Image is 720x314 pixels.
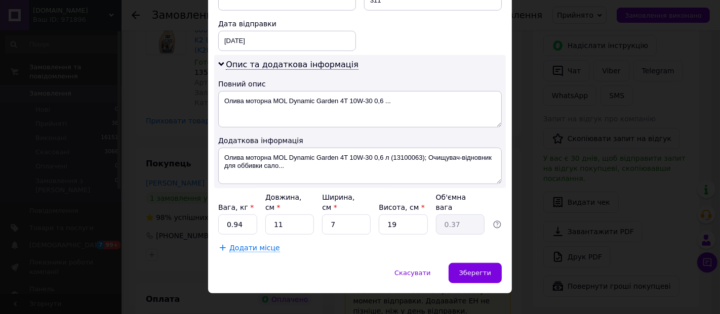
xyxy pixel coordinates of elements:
[436,192,485,212] div: Об'ємна вага
[218,136,502,146] div: Додаткова інформація
[322,193,354,211] label: Ширина, см
[229,244,280,252] span: Додати місце
[394,269,430,277] span: Скасувати
[379,203,424,211] label: Висота, см
[218,203,254,211] label: Вага, кг
[218,91,502,127] textarea: Олива моторна MOL Dynamic Garden 4T 10W-30 0,6 ...
[265,193,302,211] label: Довжина, см
[218,148,502,184] textarea: Олива моторна MOL Dynamic Garden 4T 10W-30 0,6 л (13100063); Очищувач-відновник для оббивки сало...
[218,19,356,29] div: Дата відправки
[226,60,358,70] span: Опис та додаткова інформація
[459,269,491,277] span: Зберегти
[218,79,502,89] div: Повний опис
